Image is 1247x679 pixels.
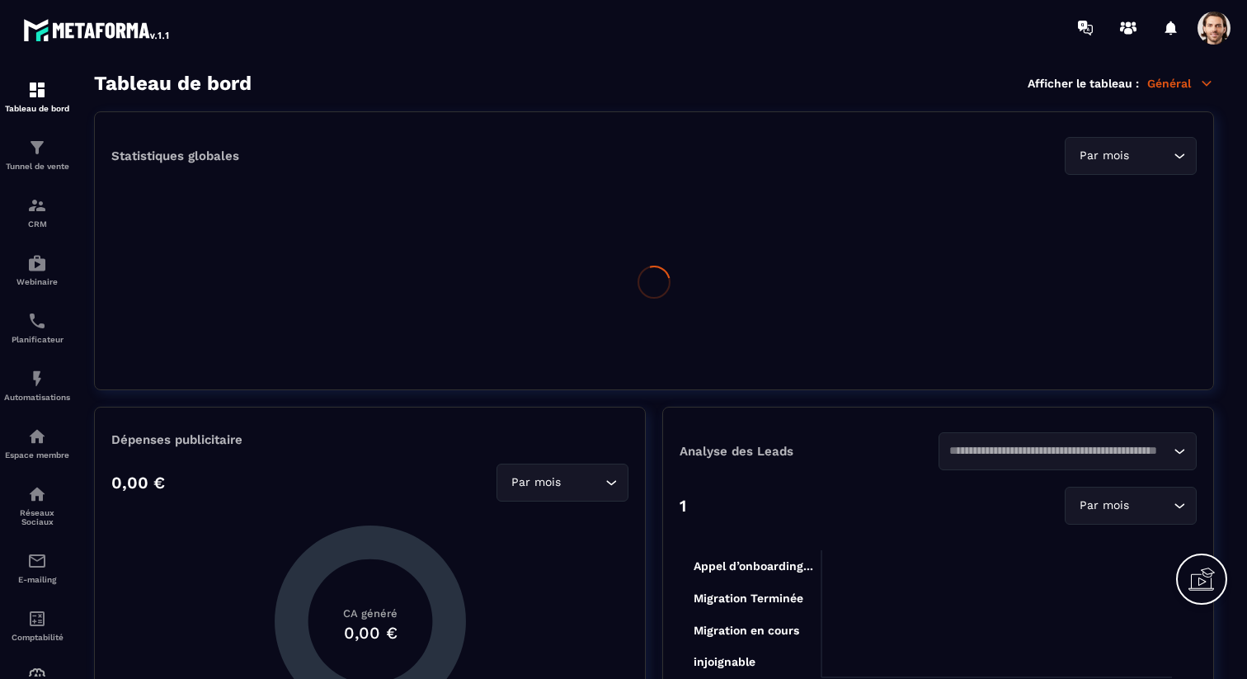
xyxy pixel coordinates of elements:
[4,472,70,539] a: social-networksocial-networkRéseaux Sociaux
[27,551,47,571] img: email
[694,592,803,606] tspan: Migration Terminée
[27,80,47,100] img: formation
[564,474,601,492] input: Search for option
[27,138,47,158] img: formation
[4,596,70,654] a: accountantaccountantComptabilité
[27,253,47,273] img: automations
[1028,77,1139,90] p: Afficher le tableau :
[4,241,70,299] a: automationsautomationsWebinaire
[4,299,70,356] a: schedulerschedulerPlanificateur
[694,655,755,669] tspan: injoignable
[949,442,1170,460] input: Search for option
[23,15,172,45] img: logo
[1075,147,1132,165] span: Par mois
[27,609,47,629] img: accountant
[4,508,70,526] p: Réseaux Sociaux
[1147,76,1214,91] p: Général
[111,149,239,163] p: Statistiques globales
[1065,487,1197,525] div: Search for option
[4,356,70,414] a: automationsautomationsAutomatisations
[694,624,799,638] tspan: Migration en cours
[4,393,70,402] p: Automatisations
[27,484,47,504] img: social-network
[4,277,70,286] p: Webinaire
[4,183,70,241] a: formationformationCRM
[694,559,813,573] tspan: Appel d’onboarding...
[27,311,47,331] img: scheduler
[94,72,252,95] h3: Tableau de bord
[1132,497,1169,515] input: Search for option
[1075,497,1132,515] span: Par mois
[939,432,1198,470] div: Search for option
[680,496,686,516] p: 1
[4,414,70,472] a: automationsautomationsEspace membre
[4,125,70,183] a: formationformationTunnel de vente
[4,162,70,171] p: Tunnel de vente
[4,104,70,113] p: Tableau de bord
[111,473,165,493] p: 0,00 €
[4,539,70,596] a: emailemailE-mailing
[507,474,564,492] span: Par mois
[4,68,70,125] a: formationformationTableau de bord
[496,464,628,502] div: Search for option
[4,335,70,344] p: Planificateur
[4,633,70,642] p: Comptabilité
[4,219,70,229] p: CRM
[4,450,70,460] p: Espace membre
[4,575,70,584] p: E-mailing
[1065,137,1197,175] div: Search for option
[27,196,47,215] img: formation
[111,432,628,447] p: Dépenses publicitaire
[27,369,47,389] img: automations
[1132,147,1169,165] input: Search for option
[680,444,939,459] p: Analyse des Leads
[27,427,47,446] img: automations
